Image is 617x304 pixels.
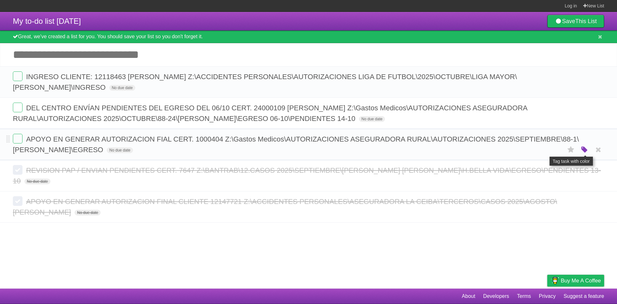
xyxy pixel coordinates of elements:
[13,135,579,154] span: APOYO EN GENERAR AUTORIZACION FIAL CERT. 1000404 Z:\Gastos Medicos\AUTORIZACIONES ASEGURADORA RUR...
[547,275,604,287] a: Buy me a coffee
[13,73,517,91] span: INGRESO CLIENTE: 12118463 [PERSON_NAME] Z:\ACCIDENTES PERSONALES\AUTORIZACIONES LIGA DE FUTBOL\20...
[13,166,601,185] span: REVISION PAP / ENVIAN PENDIENTES CERT. 7647 Z:\BANTRAB\12.CASOS 2025\SEPTIEMBRE\[PERSON_NAME] [PE...
[13,134,22,143] label: Done
[13,71,22,81] label: Done
[13,104,527,123] span: DEL CENTRO ENVÍAN PENDIENTES DEL EGRESO DEL 06/10 CERT. 24000109 [PERSON_NAME] Z:\Gastos Medicos\...
[539,290,556,302] a: Privacy
[462,290,475,302] a: About
[359,116,385,122] span: No due date
[13,103,22,112] label: Done
[75,210,101,216] span: No due date
[564,290,604,302] a: Suggest a feature
[13,165,22,175] label: Done
[550,275,559,286] img: Buy me a coffee
[109,85,135,91] span: No due date
[24,179,50,184] span: No due date
[13,17,81,25] span: My to-do list [DATE]
[565,144,577,155] label: Star task
[13,198,557,216] span: APOYO EN GENERAR AUTORIZACION FINAL CLIENTE 12147721 Z:\ACCIDENTES PERSONALES\ASEGURADORA LA CEIB...
[13,196,22,206] label: Done
[547,15,604,28] a: SaveThis List
[575,18,597,24] b: This List
[107,147,133,153] span: No due date
[561,275,601,286] span: Buy me a coffee
[517,290,531,302] a: Terms
[483,290,509,302] a: Developers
